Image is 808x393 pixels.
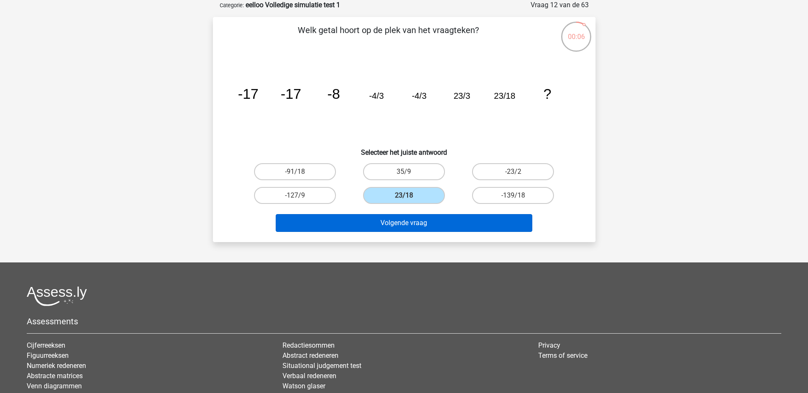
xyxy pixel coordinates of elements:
a: Situational judgement test [282,362,361,370]
tspan: -4/3 [369,91,384,100]
div: 00:06 [560,21,592,42]
tspan: 23/3 [453,91,470,100]
button: Volgende vraag [276,214,532,232]
label: 23/18 [363,187,445,204]
a: Abstracte matrices [27,372,83,380]
a: Abstract redeneren [282,351,338,360]
tspan: ? [543,86,551,102]
label: 35/9 [363,163,445,180]
label: -127/9 [254,187,336,204]
tspan: -4/3 [411,91,426,100]
a: Watson glaser [282,382,325,390]
a: Figuurreeksen [27,351,69,360]
h6: Selecteer het juiste antwoord [226,142,582,156]
label: -139/18 [472,187,554,204]
tspan: -17 [238,86,258,102]
strong: eelloo Volledige simulatie test 1 [246,1,340,9]
a: Redactiesommen [282,341,335,349]
a: Venn diagrammen [27,382,82,390]
p: Welk getal hoort op de plek van het vraagteken? [226,24,550,49]
tspan: 23/18 [494,91,515,100]
label: -23/2 [472,163,554,180]
small: Categorie: [220,2,244,8]
tspan: -8 [327,86,340,102]
label: -91/18 [254,163,336,180]
img: Assessly logo [27,286,87,306]
tspan: -17 [280,86,301,102]
a: Verbaal redeneren [282,372,336,380]
h5: Assessments [27,316,781,326]
a: Privacy [538,341,560,349]
a: Cijferreeksen [27,341,65,349]
a: Numeriek redeneren [27,362,86,370]
a: Terms of service [538,351,587,360]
